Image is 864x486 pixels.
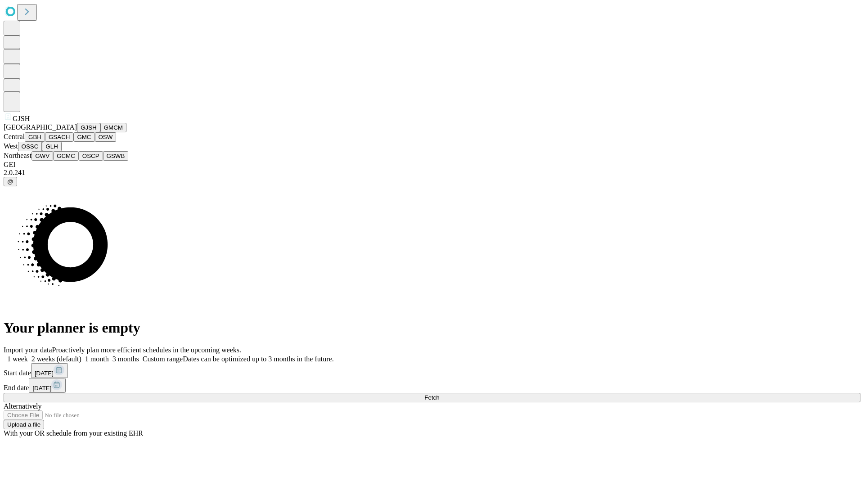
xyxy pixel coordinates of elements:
[4,133,25,140] span: Central
[112,355,139,363] span: 3 months
[4,420,44,429] button: Upload a file
[143,355,183,363] span: Custom range
[13,115,30,122] span: GJSH
[52,346,241,354] span: Proactively plan more efficient schedules in the upcoming weeks.
[424,394,439,401] span: Fetch
[4,169,860,177] div: 2.0.241
[85,355,109,363] span: 1 month
[4,161,860,169] div: GEI
[7,178,13,185] span: @
[18,142,42,151] button: OSSC
[35,370,54,377] span: [DATE]
[31,363,68,378] button: [DATE]
[77,123,100,132] button: GJSH
[25,132,45,142] button: GBH
[53,151,79,161] button: GCMC
[4,429,143,437] span: With your OR schedule from your existing EHR
[31,151,53,161] button: GWV
[183,355,333,363] span: Dates can be optimized up to 3 months in the future.
[73,132,94,142] button: GMC
[79,151,103,161] button: OSCP
[4,378,860,393] div: End date
[4,142,18,150] span: West
[31,355,81,363] span: 2 weeks (default)
[45,132,73,142] button: GSACH
[103,151,129,161] button: GSWB
[42,142,61,151] button: GLH
[29,378,66,393] button: [DATE]
[7,355,28,363] span: 1 week
[4,319,860,336] h1: Your planner is empty
[4,363,860,378] div: Start date
[4,402,41,410] span: Alternatively
[32,385,51,391] span: [DATE]
[4,393,860,402] button: Fetch
[100,123,126,132] button: GMCM
[95,132,117,142] button: OSW
[4,346,52,354] span: Import your data
[4,123,77,131] span: [GEOGRAPHIC_DATA]
[4,152,31,159] span: Northeast
[4,177,17,186] button: @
